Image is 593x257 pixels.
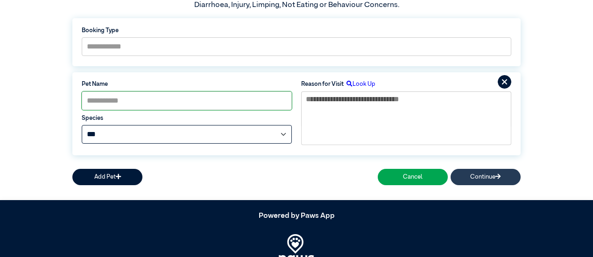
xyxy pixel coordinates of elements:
label: Pet Name [82,80,292,89]
label: Booking Type [82,26,511,35]
button: Continue [451,169,521,185]
button: Cancel [378,169,448,185]
h5: Powered by Paws App [72,212,521,221]
label: Reason for Visit [301,80,344,89]
label: Species [82,114,292,123]
label: Look Up [344,80,375,89]
button: Add Pet [72,169,142,185]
